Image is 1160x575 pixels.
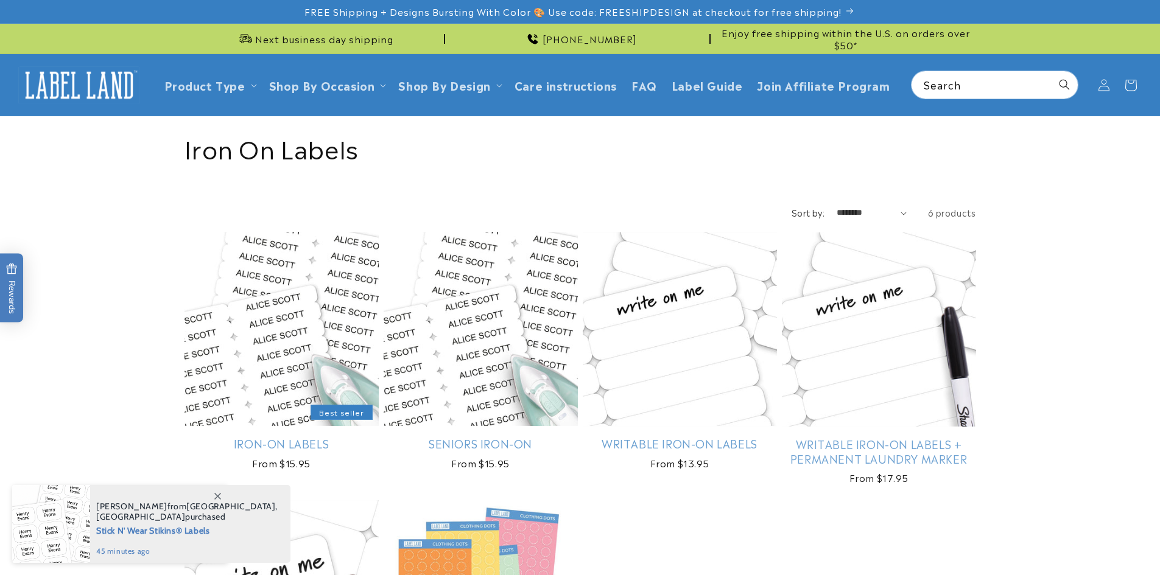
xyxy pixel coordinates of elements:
a: Seniors Iron-On [384,436,578,450]
span: Shop By Occasion [269,78,375,92]
span: [PHONE_NUMBER] [543,33,637,45]
a: Join Affiliate Program [750,71,897,99]
a: Label Land [14,61,145,108]
span: from , purchased [96,501,278,522]
summary: Product Type [157,71,262,99]
span: Care instructions [515,78,617,92]
a: Label Guide [664,71,750,99]
span: FAQ [631,78,657,92]
span: FREE Shipping + Designs Bursting With Color 🎨 Use code: FREESHIPDESIGN at checkout for free shipp... [304,5,842,18]
span: Label Guide [672,78,743,92]
a: FAQ [624,71,664,99]
a: Shop By Design [398,77,490,93]
span: [PERSON_NAME] [96,501,167,512]
label: Sort by: [792,206,824,218]
img: Label Land [18,66,140,104]
span: Next business day shipping [255,33,393,45]
a: Iron-On Labels [185,436,379,450]
span: Rewards [6,263,18,313]
h1: Iron On Labels [185,131,976,163]
div: Announcement [715,24,976,54]
span: [GEOGRAPHIC_DATA] [186,501,275,512]
summary: Shop By Occasion [262,71,392,99]
summary: Shop By Design [391,71,507,99]
a: Writable Iron-On Labels [583,436,777,450]
span: Join Affiliate Program [757,78,890,92]
a: Writable Iron-On Labels + Permanent Laundry Marker [782,436,976,465]
span: [GEOGRAPHIC_DATA] [96,511,185,522]
a: Care instructions [507,71,624,99]
div: Announcement [450,24,711,54]
span: 6 products [928,206,976,218]
button: Search [1051,71,1078,98]
div: Announcement [185,24,445,54]
span: Enjoy free shipping within the U.S. on orders over $50* [715,27,976,51]
a: Product Type [164,77,245,93]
